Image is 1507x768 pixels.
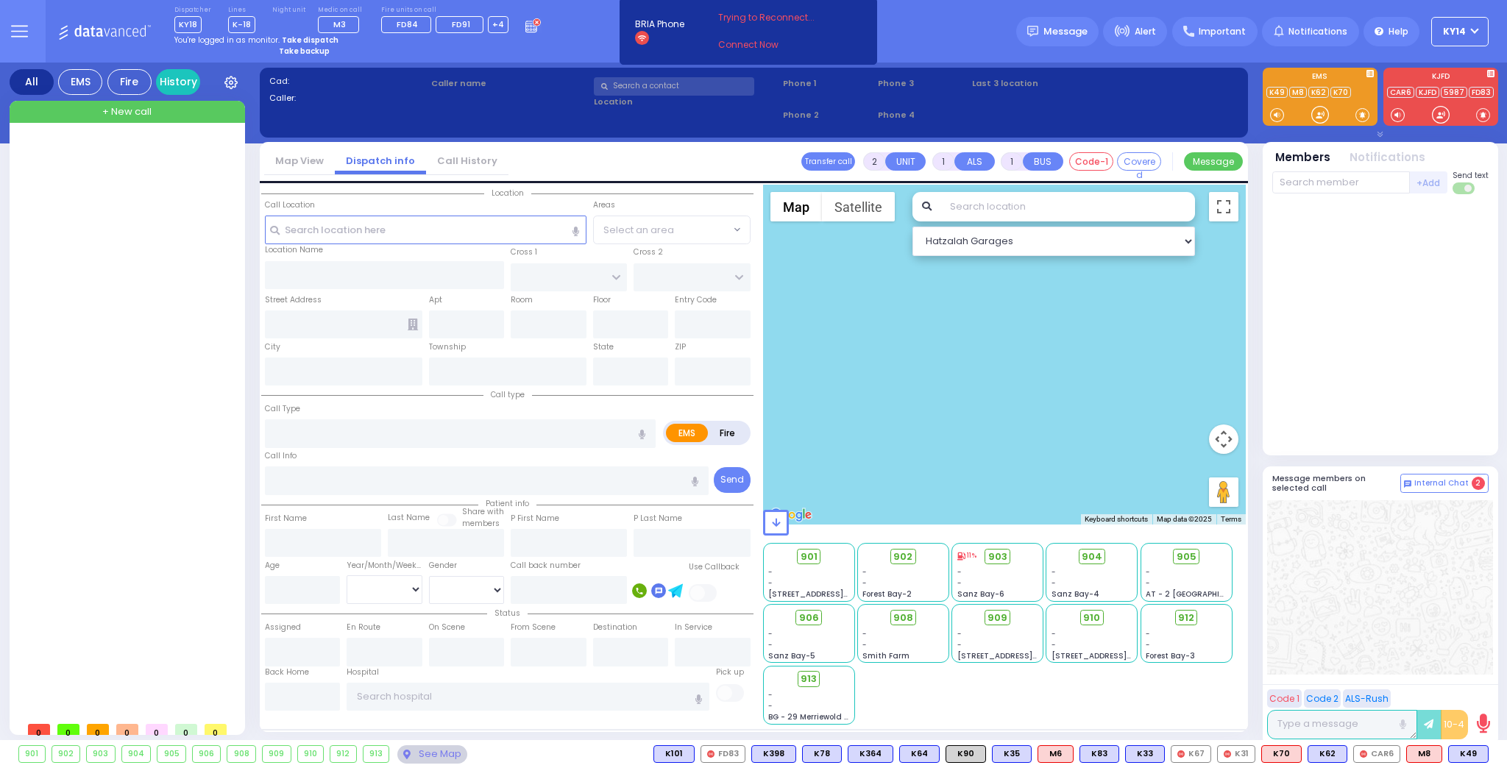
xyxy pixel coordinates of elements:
a: Dispatch info [335,154,426,168]
label: ZIP [675,341,686,353]
div: K62 [1308,745,1347,763]
div: K35 [992,745,1032,763]
span: - [1052,628,1056,639]
div: 913 [364,746,389,762]
span: + New call [102,104,152,119]
span: - [768,639,773,650]
div: EMS [58,69,102,95]
div: All [10,69,54,95]
button: Show street map [770,192,822,221]
a: K70 [1330,87,1351,98]
div: FD83 [701,745,745,763]
small: Share with [462,506,504,517]
label: Caller: [269,92,427,104]
label: EMS [1263,73,1377,83]
span: - [1052,566,1056,577]
span: - [768,577,773,589]
img: red-radio-icon.svg [1224,750,1231,758]
div: K83 [1079,745,1119,763]
label: Caller name [431,77,589,90]
a: KJFD [1416,87,1439,98]
div: K90 [946,745,986,763]
label: Assigned [265,622,301,633]
input: Search location [940,192,1195,221]
button: Notifications [1350,149,1425,166]
span: FD91 [452,18,470,30]
button: UNIT [885,152,926,171]
span: Smith Farm [862,650,909,661]
input: Search hospital [347,683,709,711]
span: Sanz Bay-4 [1052,589,1099,600]
span: Phone 1 [783,77,873,90]
button: Drag Pegman onto the map to open Street View [1209,477,1238,507]
div: BLS [802,745,842,763]
span: - [768,700,773,711]
div: K67 [1171,745,1211,763]
span: Forest Bay-2 [862,589,912,600]
div: K64 [899,745,940,763]
a: History [156,69,200,95]
a: CAR6 [1387,87,1414,98]
input: Search a contact [594,77,754,96]
label: Cross 2 [634,246,663,258]
label: Pick up [716,666,744,678]
button: Toggle fullscreen view [1209,192,1238,221]
span: Trying to Reconnect... [718,11,834,24]
button: ALS-Rush [1343,689,1391,708]
label: Call Info [265,450,297,462]
label: Age [265,560,280,572]
label: Dispatcher [174,6,211,15]
span: 905 [1177,550,1196,564]
span: 903 [988,550,1007,564]
span: 912 [1178,611,1194,625]
div: ALS KJ [1406,745,1442,763]
label: From Scene [511,622,556,633]
div: Year/Month/Week/Day [347,560,422,572]
div: M6 [1038,745,1074,763]
span: M3 [333,18,346,30]
div: CAR6 [1353,745,1400,763]
a: M8 [1289,87,1307,98]
a: Connect Now [718,38,834,51]
div: K364 [848,745,893,763]
span: Help [1389,25,1408,38]
button: Message [1184,152,1243,171]
span: - [957,577,962,589]
label: Hospital [347,666,379,678]
strong: Take backup [279,46,330,57]
h5: Message members on selected call [1272,474,1400,493]
div: K49 [1448,745,1489,763]
span: [STREET_ADDRESS][PERSON_NAME] [768,589,907,600]
label: Cad: [269,75,427,88]
div: BLS [751,745,796,763]
span: - [1146,628,1150,639]
span: 902 [893,550,912,564]
label: Call Location [265,199,315,211]
button: Map camera controls [1209,424,1238,454]
span: - [1146,577,1150,589]
span: - [957,628,962,639]
span: Message [1043,24,1088,39]
label: Apt [429,294,442,306]
label: Fire units on call [381,6,509,15]
span: - [1052,577,1056,589]
a: K49 [1266,87,1288,98]
div: K101 [653,745,695,763]
div: K78 [802,745,842,763]
label: Turn off text [1453,181,1476,196]
span: - [957,566,962,577]
img: red-radio-icon.svg [707,750,715,758]
span: Sanz Bay-6 [957,589,1004,600]
span: - [1146,566,1150,577]
label: Township [429,341,466,353]
div: BLS [1125,745,1165,763]
a: FD83 [1469,87,1494,98]
div: BLS [653,745,695,763]
div: 908 [227,746,255,762]
label: KJFD [1383,73,1498,83]
span: Other building occupants [408,319,418,330]
div: 909 [263,746,291,762]
div: 904 [122,746,151,762]
label: Destination [593,622,637,633]
button: Code-1 [1069,152,1113,171]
